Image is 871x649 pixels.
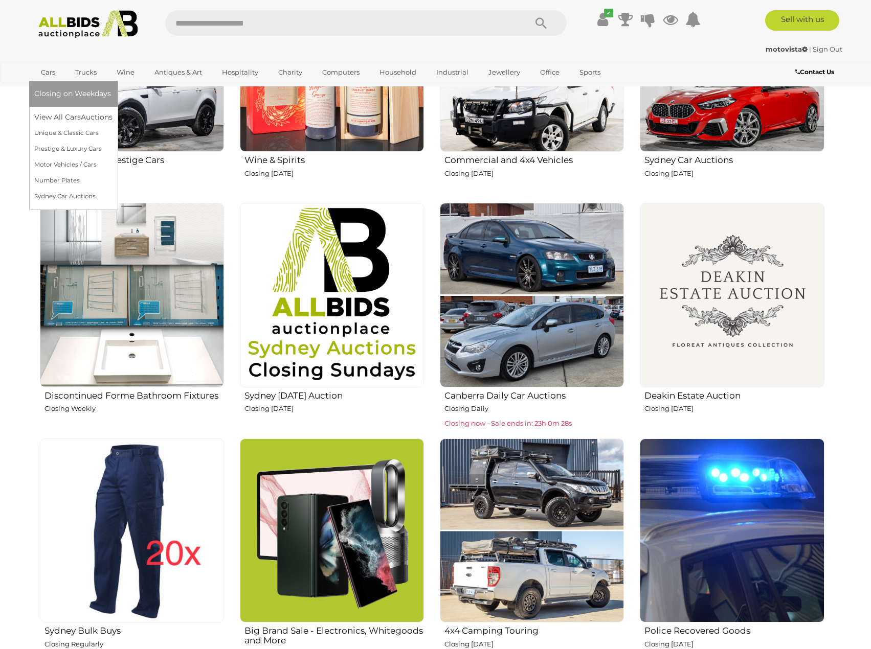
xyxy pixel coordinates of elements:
[604,9,613,17] i: ✔
[44,623,224,636] h2: Sydney Bulk Buys
[44,388,224,401] h2: Discontinued Forme Bathroom Fixtures
[766,45,808,53] strong: motovista
[69,64,103,81] a: Trucks
[240,438,424,622] img: Big Brand Sale - Electronics, Whitegoods and More
[640,203,824,387] img: Deakin Estate Auction
[766,45,809,53] a: motovista
[44,153,224,165] h2: Premium and Prestige Cars
[244,388,424,401] h2: Sydney [DATE] Auction
[148,64,209,81] a: Antiques & Art
[516,10,567,36] button: Search
[795,66,837,78] a: Contact Us
[34,64,62,81] a: Cars
[444,403,624,414] p: Closing Daily
[110,64,141,81] a: Wine
[533,64,566,81] a: Office
[813,45,842,53] a: Sign Out
[33,10,144,38] img: Allbids.com.au
[640,438,824,622] img: Police Recovered Goods
[444,153,624,165] h2: Commercial and 4x4 Vehicles
[40,203,224,387] img: Discontinued Forme Bathroom Fixtures
[809,45,811,53] span: |
[444,623,624,636] h2: 4x4 Camping Touring
[595,10,611,29] a: ✔
[795,68,834,76] b: Contact Us
[373,64,423,81] a: Household
[644,403,824,414] p: Closing [DATE]
[215,64,265,81] a: Hospitality
[439,202,624,430] a: Canberra Daily Car Auctions Closing Daily Closing now - Sale ends in: 23h 0m 28s
[644,623,824,636] h2: Police Recovered Goods
[444,168,624,179] p: Closing [DATE]
[39,202,224,430] a: Discontinued Forme Bathroom Fixtures Closing Weekly
[244,623,424,645] h2: Big Brand Sale - Electronics, Whitegoods and More
[239,202,424,430] a: Sydney [DATE] Auction Closing [DATE]
[644,168,824,179] p: Closing [DATE]
[44,403,224,414] p: Closing Weekly
[639,202,824,430] a: Deakin Estate Auction Closing [DATE]
[40,438,224,622] img: Sydney Bulk Buys
[244,403,424,414] p: Closing [DATE]
[440,438,624,622] img: 4x4 Camping Touring
[244,168,424,179] p: Closing [DATE]
[644,153,824,165] h2: Sydney Car Auctions
[573,64,607,81] a: Sports
[240,203,424,387] img: Sydney Sunday Auction
[444,419,572,427] span: Closing now - Sale ends in: 23h 0m 28s
[430,64,475,81] a: Industrial
[482,64,527,81] a: Jewellery
[644,388,824,401] h2: Deakin Estate Auction
[765,10,839,31] a: Sell with us
[440,203,624,387] img: Canberra Daily Car Auctions
[272,64,309,81] a: Charity
[316,64,366,81] a: Computers
[444,388,624,401] h2: Canberra Daily Car Auctions
[44,168,224,179] p: Closing [DATE]
[244,153,424,165] h2: Wine & Spirits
